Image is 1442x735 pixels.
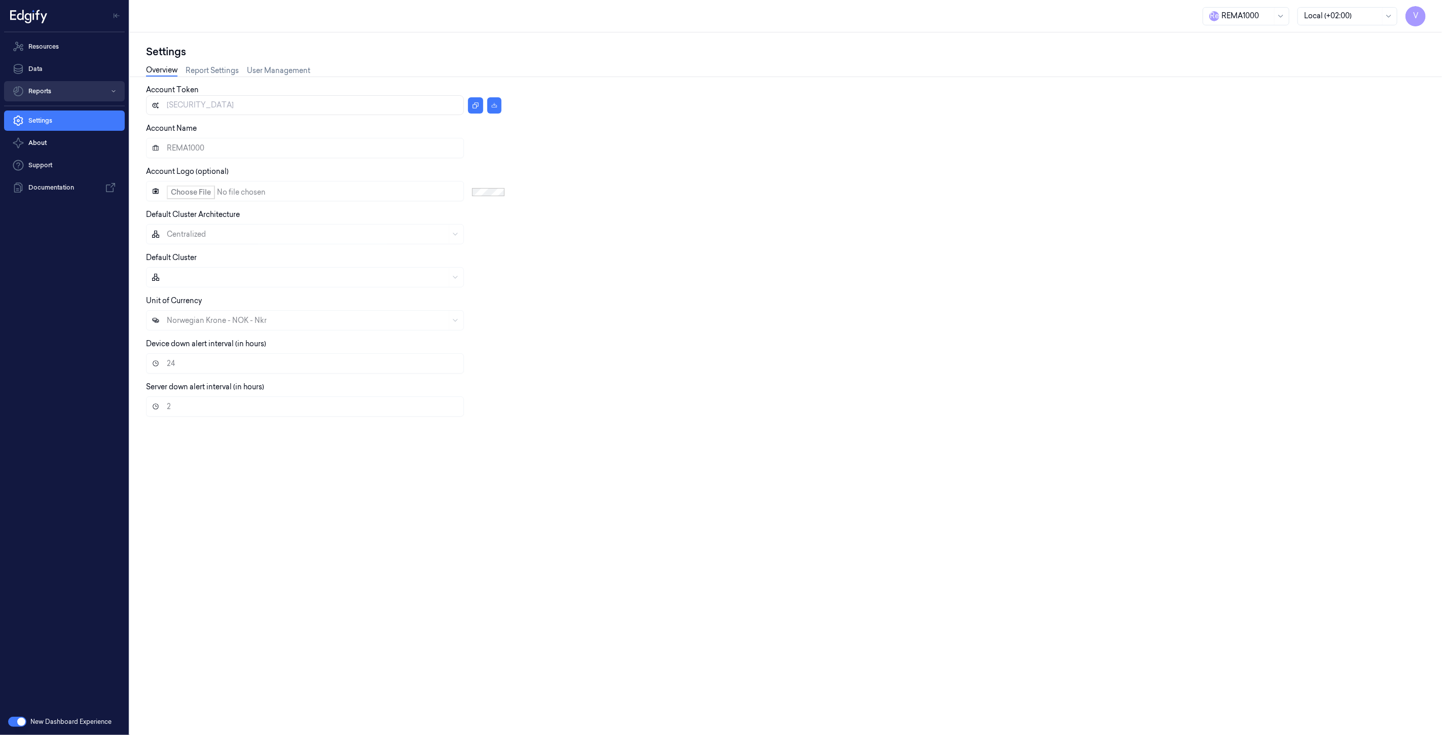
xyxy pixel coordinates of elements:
[247,65,310,76] a: User Management
[4,81,125,101] button: Reports
[146,339,266,348] label: Device down alert interval (in hours)
[146,396,464,417] input: Server down alert interval (in hours)
[146,253,197,262] label: Default Cluster
[146,167,229,176] label: Account Logo (optional)
[1209,11,1219,21] span: R e
[146,124,197,133] label: Account Name
[4,111,125,131] a: Settings
[146,65,177,77] a: Overview
[4,177,125,198] a: Documentation
[4,59,125,79] a: Data
[146,45,1426,59] div: Settings
[4,36,125,57] a: Resources
[146,296,202,305] label: Unit of Currency
[146,382,264,391] label: Server down alert interval (in hours)
[4,155,125,175] a: Support
[146,353,464,374] input: Device down alert interval (in hours)
[4,133,125,153] button: About
[186,65,239,76] a: Report Settings
[146,85,199,94] label: Account Token
[146,181,464,201] input: Account Logo (optional)
[146,138,464,158] input: Account Name
[109,8,125,24] button: Toggle Navigation
[146,210,240,219] label: Default Cluster Architecture
[1405,6,1426,26] button: V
